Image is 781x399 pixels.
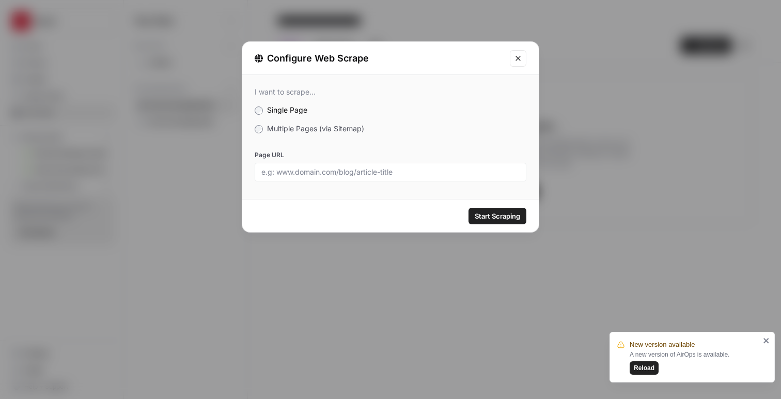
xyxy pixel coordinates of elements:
[255,150,526,160] label: Page URL
[634,363,654,373] span: Reload
[255,51,504,66] div: Configure Web Scrape
[267,124,364,133] span: Multiple Pages (via Sitemap)
[475,211,520,221] span: Start Scraping
[261,167,520,177] input: e.g: www.domain.com/blog/article-title
[255,106,263,115] input: Single Page
[763,336,770,345] button: close
[255,125,263,133] input: Multiple Pages (via Sitemap)
[510,50,526,67] button: Close modal
[630,340,695,350] span: New version available
[267,105,307,114] span: Single Page
[255,87,526,97] div: I want to scrape...
[630,350,760,375] div: A new version of AirOps is available.
[468,208,526,224] button: Start Scraping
